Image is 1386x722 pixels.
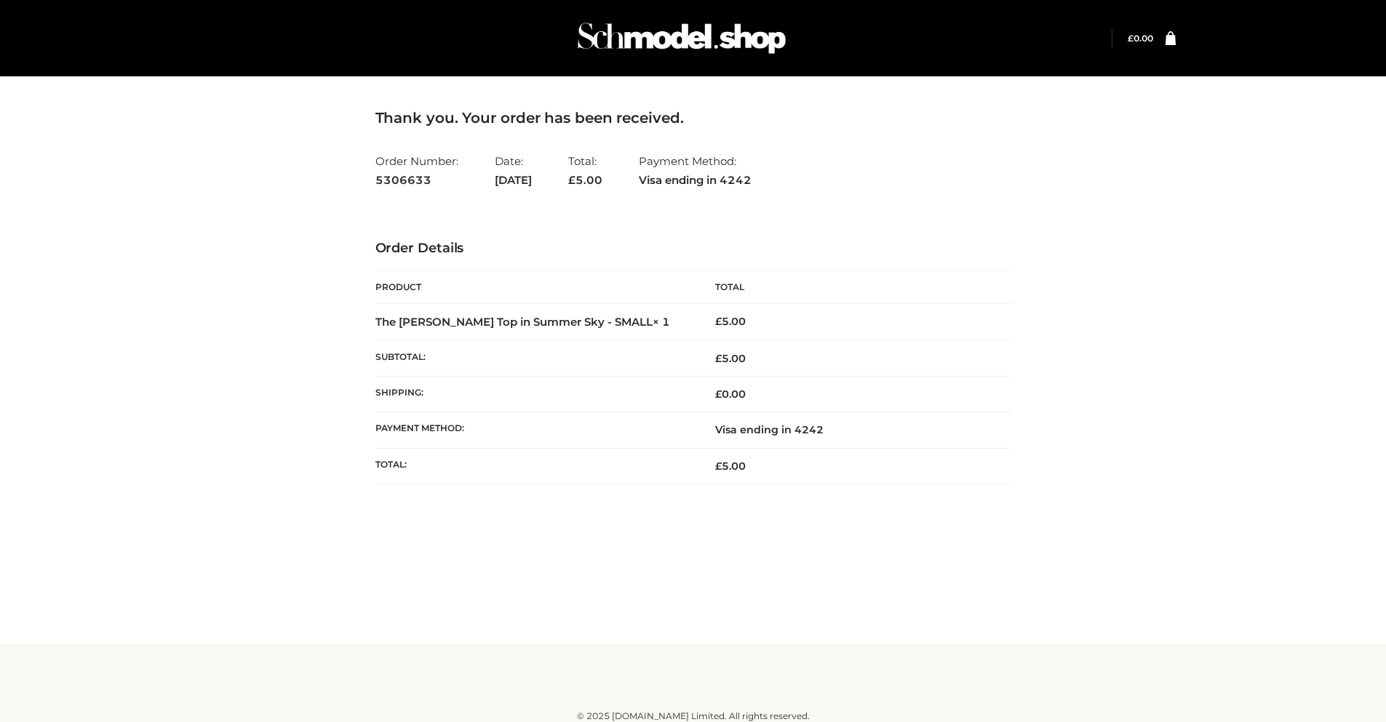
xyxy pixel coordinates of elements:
[375,241,1011,257] h3: Order Details
[375,377,693,412] th: Shipping:
[715,388,746,401] bdi: 0.00
[653,315,670,329] strong: × 1
[693,412,1011,448] td: Visa ending in 4242
[1128,33,1153,44] bdi: 0.00
[568,173,602,187] span: 5.00
[715,460,722,473] span: £
[375,412,693,448] th: Payment method:
[568,148,602,193] li: Total:
[568,173,575,187] span: £
[639,171,752,190] strong: Visa ending in 4242
[715,315,746,328] bdi: 5.00
[375,315,670,329] strong: The [PERSON_NAME] Top in Summer Sky - SMALL
[1128,33,1153,44] a: £0.00
[715,460,746,473] span: 5.00
[375,448,693,484] th: Total:
[715,352,722,365] span: £
[715,388,722,401] span: £
[375,109,1011,127] h3: Thank you. Your order has been received.
[715,352,746,365] span: 5.00
[495,148,532,193] li: Date:
[715,315,722,328] span: £
[495,171,532,190] strong: [DATE]
[375,171,458,190] strong: 5306633
[375,148,458,193] li: Order Number:
[375,340,693,376] th: Subtotal:
[375,271,693,304] th: Product
[573,9,791,67] img: Schmodel Admin 964
[693,271,1011,304] th: Total
[1128,33,1134,44] span: £
[639,148,752,193] li: Payment Method:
